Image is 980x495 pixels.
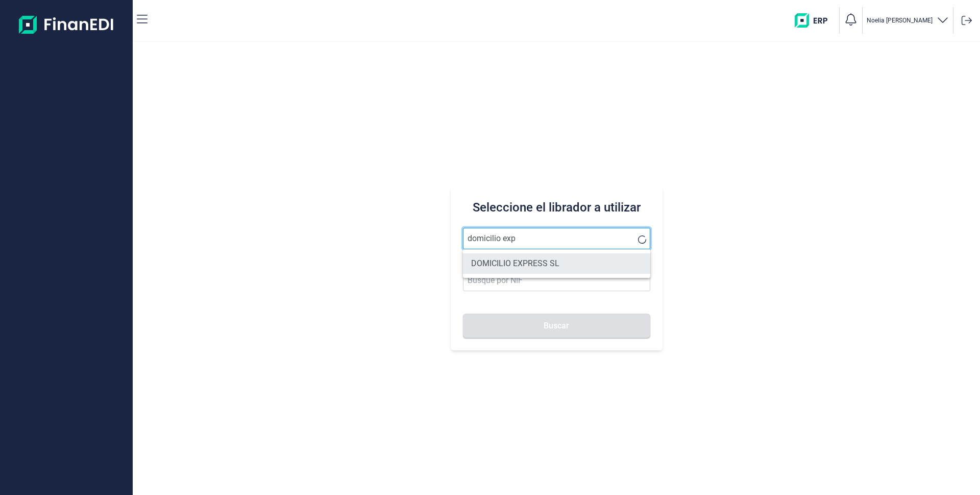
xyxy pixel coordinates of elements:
[867,16,933,25] p: Noelia [PERSON_NAME]
[463,228,650,249] input: Seleccione la razón social
[795,13,835,28] img: erp
[544,322,569,329] span: Buscar
[19,8,114,41] img: Logo de aplicación
[463,253,650,274] li: DOMICILIO EXPRESS SL
[463,199,650,216] h3: Seleccione el librador a utilizar
[463,314,650,338] button: Buscar
[463,270,650,291] input: Busque por NIF
[867,13,949,28] button: Noelia [PERSON_NAME]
